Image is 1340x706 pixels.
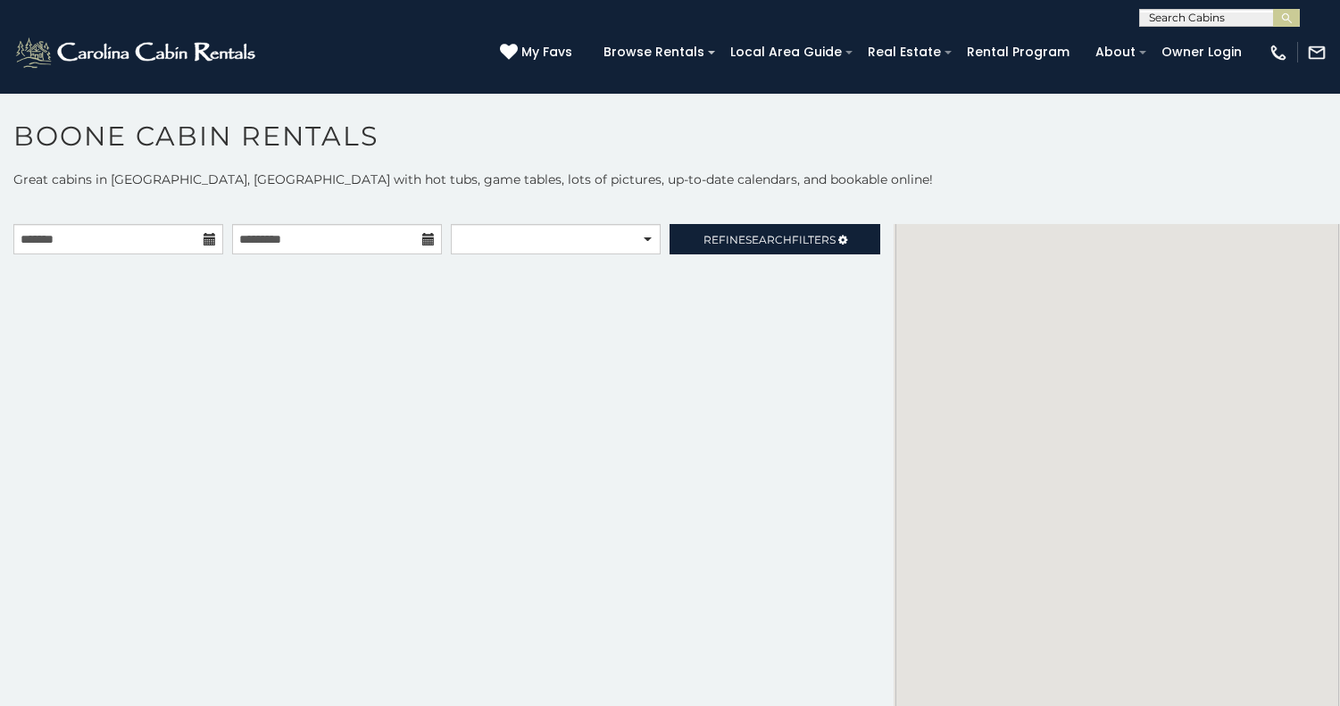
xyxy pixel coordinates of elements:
a: Real Estate [859,38,950,66]
img: White-1-2.png [13,35,261,71]
span: Refine Filters [703,233,836,246]
a: Owner Login [1153,38,1251,66]
a: Rental Program [958,38,1078,66]
a: RefineSearchFilters [670,224,879,254]
a: My Favs [500,43,577,62]
a: Browse Rentals [595,38,713,66]
a: About [1086,38,1144,66]
img: phone-regular-white.png [1269,43,1288,62]
img: mail-regular-white.png [1307,43,1327,62]
span: Search [745,233,792,246]
span: My Favs [521,43,572,62]
a: Local Area Guide [721,38,851,66]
